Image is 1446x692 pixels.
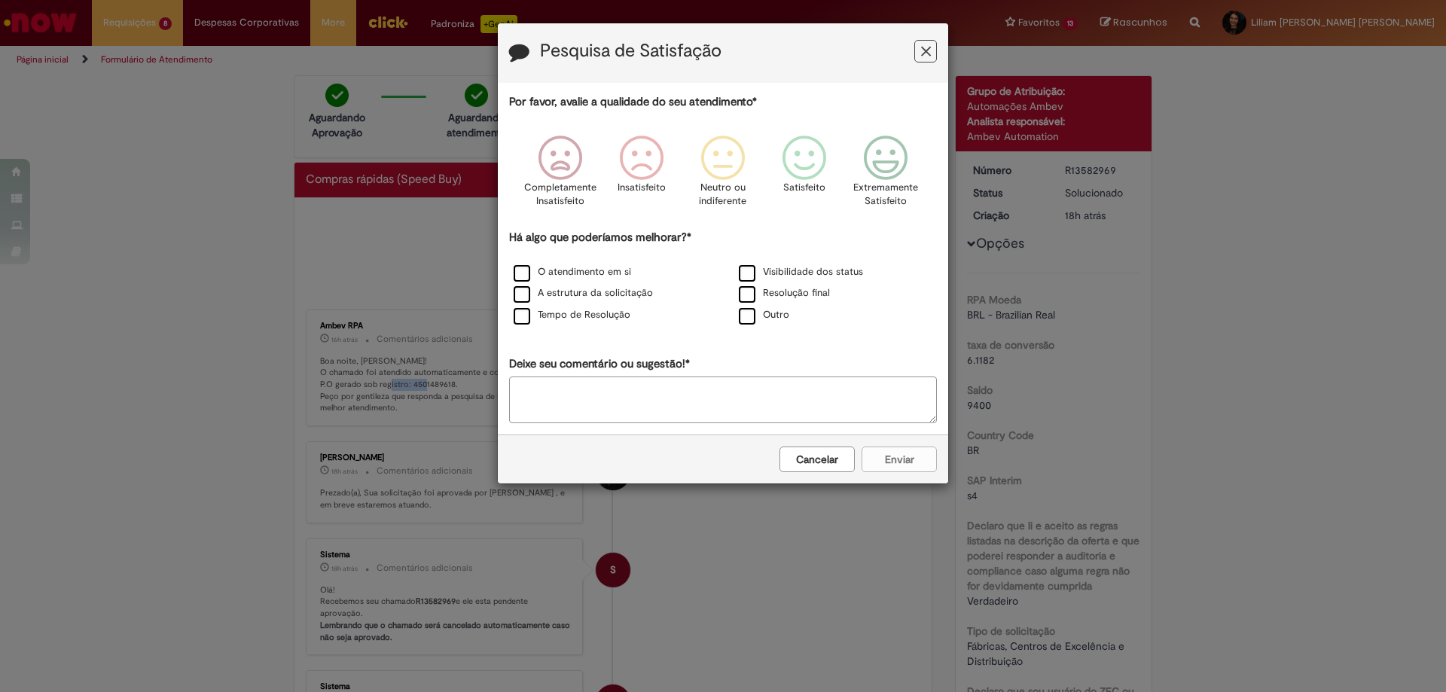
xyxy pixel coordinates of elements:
label: Pesquisa de Satisfação [540,41,721,61]
div: Satisfeito [766,124,843,227]
div: Completamente Insatisfeito [521,124,598,227]
p: Satisfeito [783,181,825,195]
label: Deixe seu comentário ou sugestão!* [509,356,690,372]
label: Por favor, avalie a qualidade do seu atendimento* [509,94,757,110]
div: Extremamente Satisfeito [847,124,924,227]
label: Tempo de Resolução [514,308,630,322]
div: Neutro ou indiferente [685,124,761,227]
p: Extremamente Satisfeito [853,181,918,209]
p: Completamente Insatisfeito [524,181,596,209]
p: Neutro ou indiferente [696,181,750,209]
p: Insatisfeito [618,181,666,195]
div: Há algo que poderíamos melhorar?* [509,230,937,327]
label: A estrutura da solicitação [514,286,653,300]
label: Outro [739,308,789,322]
div: Insatisfeito [603,124,680,227]
button: Cancelar [779,447,855,472]
label: Resolução final [739,286,830,300]
label: O atendimento em si [514,265,631,279]
label: Visibilidade dos status [739,265,863,279]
